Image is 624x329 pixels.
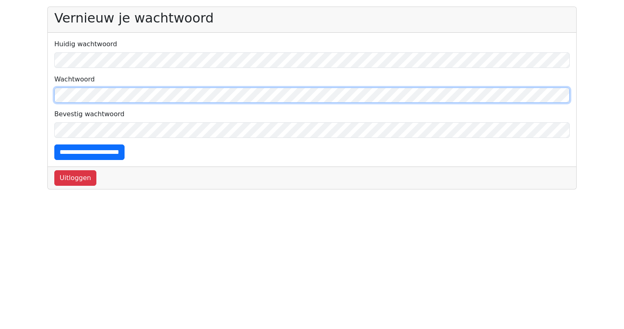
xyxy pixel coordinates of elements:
h2: Vernieuw je wachtwoord [54,10,570,26]
keeper-lock: Open Keeper Popup [555,90,565,100]
label: Huidig wachtwoord [54,39,117,49]
keeper-lock: Open Keeper Popup [555,126,565,135]
label: Wachtwoord [54,74,95,84]
a: Uitloggen [54,170,96,186]
label: Bevestig wachtwoord [54,109,125,119]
